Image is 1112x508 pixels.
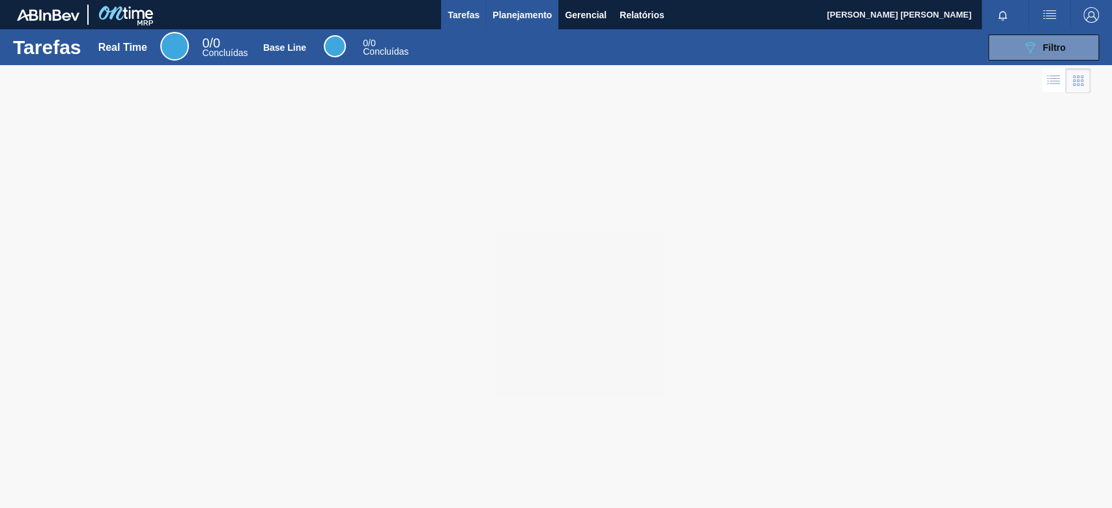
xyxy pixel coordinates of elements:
span: 0 [363,38,368,48]
span: Relatórios [620,7,664,23]
img: Logout [1083,7,1099,23]
span: / 0 [363,38,375,48]
button: Notificações [982,6,1023,24]
span: Tarefas [448,7,479,23]
div: Base Line [263,42,306,53]
div: Base Line [363,39,408,56]
div: Real Time [202,38,248,57]
div: Real Time [160,32,189,61]
span: Concluídas [202,48,248,58]
button: Filtro [988,35,1099,61]
span: Concluídas [363,46,408,57]
h1: Tarefas [13,40,81,55]
span: Gerencial [565,7,606,23]
span: Filtro [1043,42,1066,53]
span: / 0 [202,36,220,50]
span: Planejamento [492,7,552,23]
span: 0 [202,36,209,50]
img: userActions [1042,7,1057,23]
img: TNhmsLtSVTkK8tSr43FrP2fwEKptu5GPRR3wAAAABJRU5ErkJggg== [17,9,79,21]
div: Real Time [98,42,147,53]
div: Base Line [324,35,346,57]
